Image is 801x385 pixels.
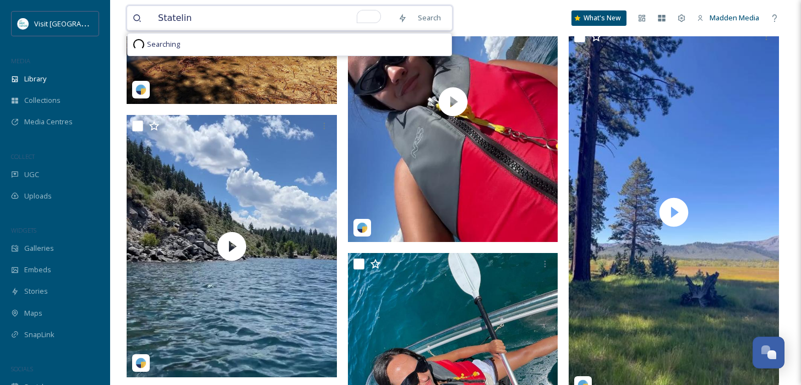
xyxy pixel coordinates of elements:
[24,286,48,296] span: Stories
[24,308,42,318] span: Maps
[24,95,61,106] span: Collections
[24,169,39,180] span: UGC
[147,39,180,50] span: Searching
[357,222,368,233] img: snapsea-logo.png
[135,358,146,369] img: snapsea-logo.png
[18,18,29,29] img: download.jpeg
[152,6,393,30] input: To enrich screen reader interactions, please activate Accessibility in Grammarly extension settings
[34,18,119,29] span: Visit [GEOGRAPHIC_DATA]
[753,337,784,369] button: Open Chat
[11,365,33,373] span: SOCIALS
[571,10,626,26] a: What's New
[412,7,446,29] div: Search
[11,152,35,161] span: COLLECT
[24,74,46,84] span: Library
[11,57,30,65] span: MEDIA
[710,13,759,23] span: Madden Media
[24,117,73,127] span: Media Centres
[24,243,54,254] span: Galleries
[11,226,36,234] span: WIDGETS
[24,329,55,340] span: SnapLink
[24,191,52,201] span: Uploads
[24,265,51,275] span: Embeds
[135,84,146,95] img: snapsea-logo.png
[691,7,765,29] a: Madden Media
[127,115,337,378] img: thumbnail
